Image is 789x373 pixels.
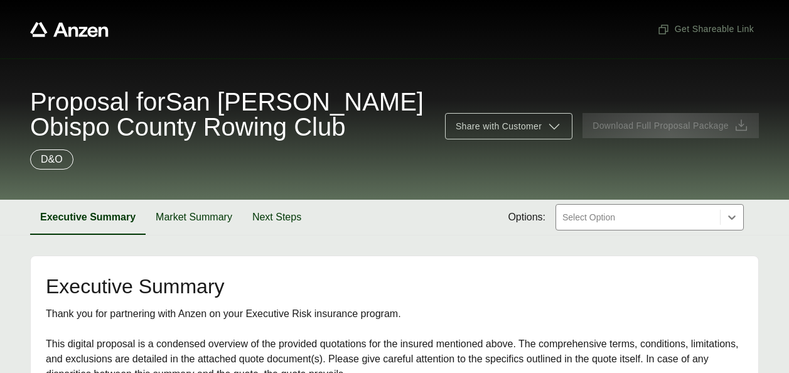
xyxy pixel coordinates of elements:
[146,200,242,235] button: Market Summary
[30,89,430,139] span: Proposal for San [PERSON_NAME] Obispo County Rowing Club
[30,22,109,37] a: Anzen website
[508,210,545,225] span: Options:
[657,23,754,36] span: Get Shareable Link
[445,113,572,139] button: Share with Customer
[41,152,63,167] p: D&O
[242,200,311,235] button: Next Steps
[652,18,759,41] button: Get Shareable Link
[30,200,146,235] button: Executive Summary
[456,120,542,133] span: Share with Customer
[46,276,743,296] h2: Executive Summary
